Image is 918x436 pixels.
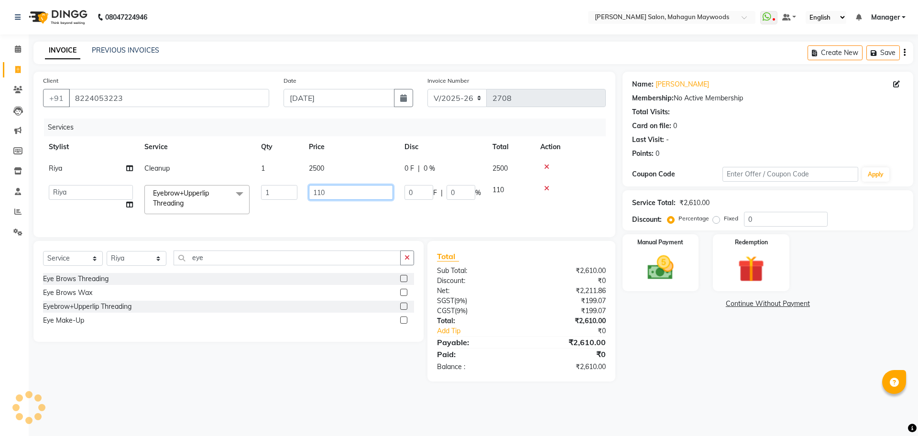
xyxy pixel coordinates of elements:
label: Date [284,76,296,85]
span: 1 [261,164,265,173]
div: Eye Make-Up [43,316,84,326]
span: Total [437,251,459,262]
th: Action [535,136,606,158]
a: x [184,199,188,207]
div: Eye Brows Wax [43,288,92,298]
a: INVOICE [45,42,80,59]
th: Total [487,136,535,158]
div: ₹0 [536,326,612,336]
div: Points: [632,149,654,159]
div: Discount: [632,215,662,225]
div: - [666,135,669,145]
div: Balance : [430,362,521,372]
div: ₹2,610.00 [521,362,612,372]
div: Eyebrow+Upperlip Threading [43,302,131,312]
div: ₹199.07 [521,306,612,316]
div: Paid: [430,349,521,360]
a: Add Tip [430,326,536,336]
label: Invoice Number [427,76,469,85]
div: Coupon Code [632,169,722,179]
div: ( ) [430,306,521,316]
span: | [418,163,420,174]
button: Create New [808,45,863,60]
div: Name: [632,79,654,89]
div: Card on file: [632,121,671,131]
div: ₹2,610.00 [521,337,612,348]
span: 0 % [424,163,435,174]
th: Price [303,136,399,158]
div: Eye Brows Threading [43,274,109,284]
a: PREVIOUS INVOICES [92,46,159,54]
div: Services [44,119,613,136]
div: ₹2,610.00 [521,316,612,326]
span: SGST [437,296,454,305]
label: Fixed [724,214,738,223]
label: Client [43,76,58,85]
span: % [475,188,481,198]
span: F [433,188,437,198]
span: 110 [492,185,504,194]
img: logo [24,4,90,31]
span: 2500 [309,164,324,173]
button: +91 [43,89,70,107]
div: Discount: [430,276,521,286]
a: [PERSON_NAME] [656,79,709,89]
b: 08047224946 [105,4,147,31]
input: Enter Offer / Coupon Code [722,167,858,182]
span: Manager [871,12,900,22]
input: Search by Name/Mobile/Email/Code [69,89,269,107]
a: Continue Without Payment [624,299,911,309]
span: 2500 [492,164,508,173]
th: Disc [399,136,487,158]
div: Total: [430,316,521,326]
th: Service [139,136,255,158]
span: Riya [49,164,62,173]
span: 9% [456,297,465,305]
div: Service Total: [632,198,676,208]
img: _gift.svg [730,252,773,285]
div: ₹0 [521,349,612,360]
div: 0 [673,121,677,131]
div: Membership: [632,93,674,103]
img: _cash.svg [639,252,682,283]
div: Payable: [430,337,521,348]
span: | [441,188,443,198]
label: Redemption [735,238,768,247]
div: ₹0 [521,276,612,286]
span: Cleanup [144,164,170,173]
span: 0 F [404,163,414,174]
div: Total Visits: [632,107,670,117]
div: Sub Total: [430,266,521,276]
div: No Active Membership [632,93,904,103]
div: ₹199.07 [521,296,612,306]
div: ₹2,211.86 [521,286,612,296]
div: Net: [430,286,521,296]
button: Save [866,45,900,60]
div: ₹2,610.00 [679,198,710,208]
th: Stylist [43,136,139,158]
label: Manual Payment [637,238,683,247]
label: Percentage [678,214,709,223]
span: CGST [437,306,455,315]
div: 0 [656,149,659,159]
div: ( ) [430,296,521,306]
span: 9% [457,307,466,315]
th: Qty [255,136,303,158]
input: Search or Scan [174,251,401,265]
div: Last Visit: [632,135,664,145]
span: Eyebrow+Upperlip Threading [153,189,209,207]
button: Apply [862,167,889,182]
div: ₹2,610.00 [521,266,612,276]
